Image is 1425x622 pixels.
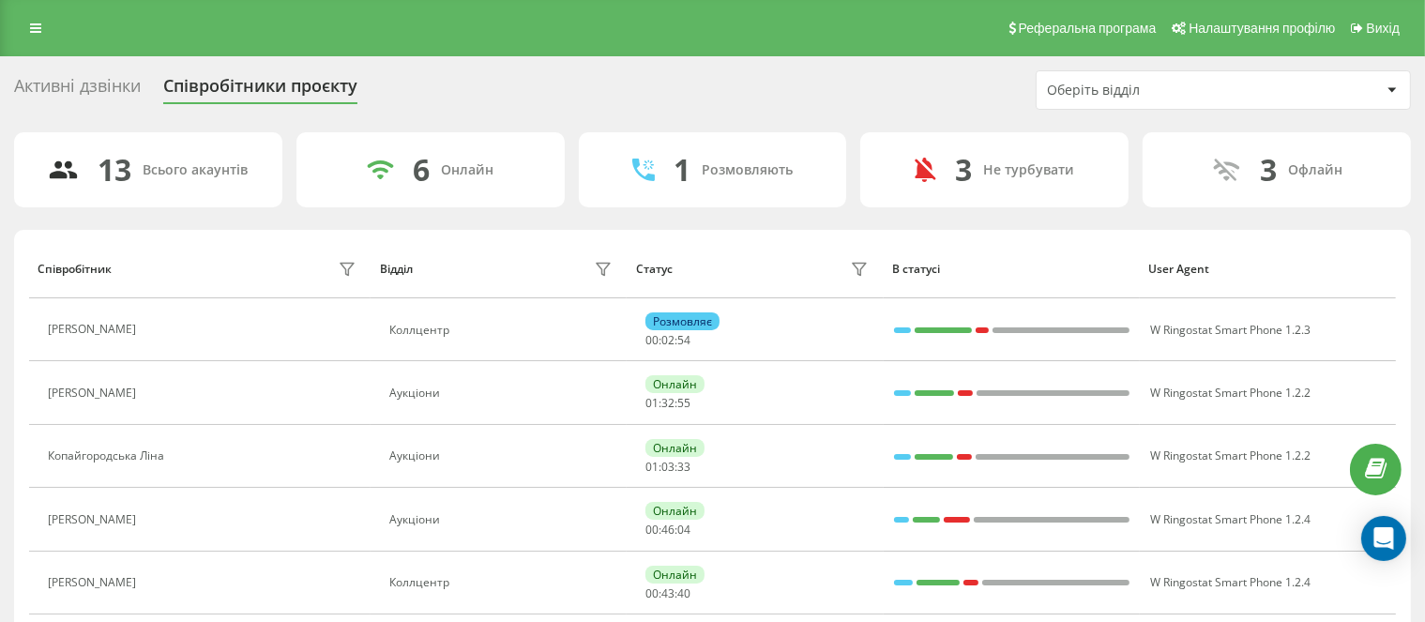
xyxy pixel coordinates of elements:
[1189,21,1335,36] span: Налаштування профілю
[645,375,705,393] div: Онлайн
[1150,574,1311,590] span: W Ringostat Smart Phone 1.2.4
[1261,152,1278,188] div: 3
[674,152,690,188] div: 1
[645,585,659,601] span: 00
[645,312,720,330] div: Розмовляє
[1361,516,1406,561] div: Open Intercom Messenger
[702,162,793,178] div: Розмовляють
[389,513,616,526] div: Аукціони
[1150,385,1311,401] span: W Ringostat Smart Phone 1.2.2
[163,76,357,105] div: Співробітники проєкту
[1150,322,1311,338] span: W Ringostat Smart Phone 1.2.3
[1019,21,1157,36] span: Реферальна програма
[661,459,675,475] span: 03
[143,162,248,178] div: Всього акаунтів
[645,523,690,537] div: : :
[38,263,112,276] div: Співробітник
[645,397,690,410] div: : :
[645,439,705,457] div: Онлайн
[48,449,169,463] div: Копайгородська Ліна
[983,162,1074,178] div: Не турбувати
[1148,263,1387,276] div: User Agent
[1150,448,1311,463] span: W Ringostat Smart Phone 1.2.2
[645,459,659,475] span: 01
[677,459,690,475] span: 33
[661,332,675,348] span: 02
[892,263,1130,276] div: В статусі
[98,152,131,188] div: 13
[636,263,673,276] div: Статус
[645,334,690,347] div: : :
[48,576,141,589] div: [PERSON_NAME]
[955,152,972,188] div: 3
[677,395,690,411] span: 55
[1047,83,1271,99] div: Оберіть відділ
[645,395,659,411] span: 01
[48,513,141,526] div: [PERSON_NAME]
[645,522,659,538] span: 00
[1289,162,1343,178] div: Офлайн
[661,395,675,411] span: 32
[677,585,690,601] span: 40
[661,522,675,538] span: 46
[645,461,690,474] div: : :
[645,332,659,348] span: 00
[645,587,690,600] div: : :
[14,76,141,105] div: Активні дзвінки
[380,263,413,276] div: Відділ
[645,566,705,584] div: Онлайн
[1367,21,1400,36] span: Вихід
[48,323,141,336] div: [PERSON_NAME]
[677,332,690,348] span: 54
[441,162,493,178] div: Онлайн
[645,502,705,520] div: Онлайн
[389,387,616,400] div: Аукціони
[389,324,616,337] div: Коллцентр
[677,522,690,538] span: 04
[661,585,675,601] span: 43
[389,576,616,589] div: Коллцентр
[48,387,141,400] div: [PERSON_NAME]
[413,152,430,188] div: 6
[1150,511,1311,527] span: W Ringostat Smart Phone 1.2.4
[389,449,616,463] div: Аукціони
